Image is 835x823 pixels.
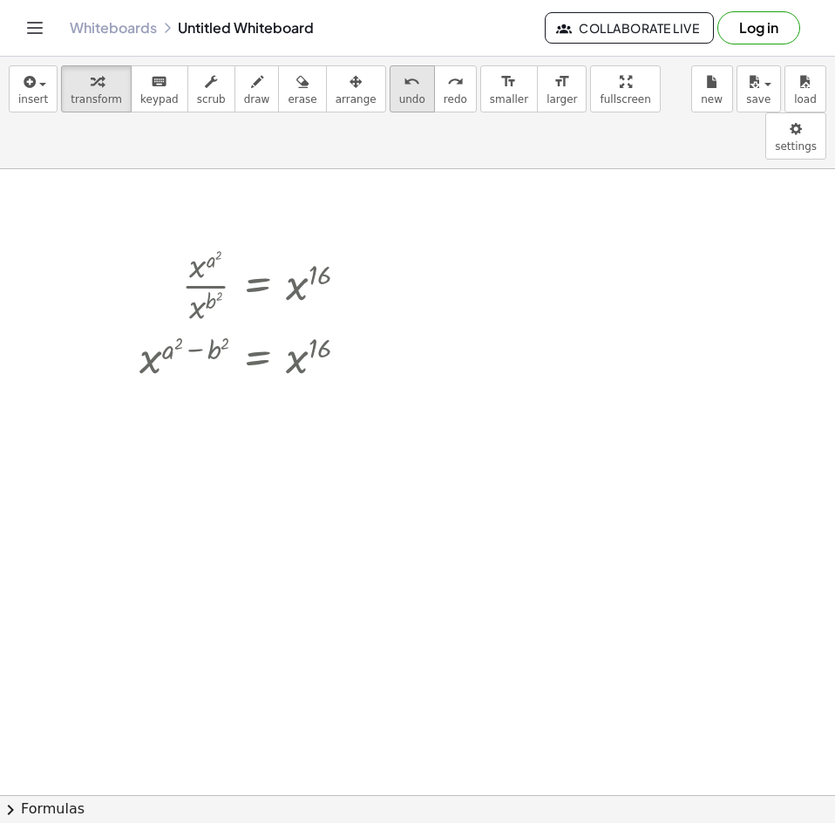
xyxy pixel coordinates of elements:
[546,93,577,105] span: larger
[447,71,464,92] i: redo
[70,19,157,37] a: Whiteboards
[500,71,517,92] i: format_size
[444,93,467,105] span: redo
[61,65,132,112] button: transform
[490,93,528,105] span: smaller
[553,71,570,92] i: format_size
[691,65,733,112] button: new
[399,93,425,105] span: undo
[326,65,386,112] button: arrange
[545,12,714,44] button: Collaborate Live
[717,11,800,44] button: Log in
[775,140,817,153] span: settings
[151,71,167,92] i: keyboard
[131,65,188,112] button: keyboardkeypad
[765,112,826,160] button: settings
[21,14,49,42] button: Toggle navigation
[784,65,826,112] button: load
[234,65,280,112] button: draw
[244,93,270,105] span: draw
[737,65,781,112] button: save
[288,93,316,105] span: erase
[140,93,179,105] span: keypad
[336,93,377,105] span: arrange
[537,65,587,112] button: format_sizelarger
[18,93,48,105] span: insert
[71,93,122,105] span: transform
[404,71,420,92] i: undo
[794,93,817,105] span: load
[701,93,723,105] span: new
[590,65,660,112] button: fullscreen
[278,65,326,112] button: erase
[600,93,650,105] span: fullscreen
[746,93,771,105] span: save
[434,65,477,112] button: redoredo
[9,65,58,112] button: insert
[390,65,435,112] button: undoundo
[560,20,699,36] span: Collaborate Live
[480,65,538,112] button: format_sizesmaller
[197,93,226,105] span: scrub
[187,65,235,112] button: scrub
